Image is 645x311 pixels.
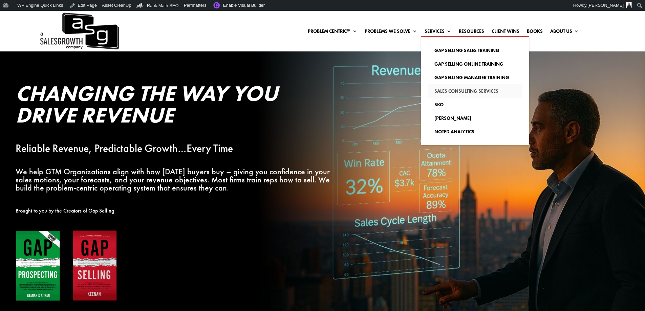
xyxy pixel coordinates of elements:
[527,29,543,36] a: Books
[18,43,24,48] img: tab_domain_overview_orange.svg
[16,145,333,153] p: Reliable Revenue, Predictable Growth…Every Time
[39,11,119,51] img: ASG Co. Logo
[550,29,579,36] a: About Us
[428,57,522,71] a: Gap Selling Online Training
[308,29,357,36] a: Problem Centric™
[428,44,522,57] a: Gap Selling Sales Training
[16,83,333,129] h2: Changing the Way You Drive Revenue
[26,43,61,48] div: Domain Overview
[428,98,522,111] a: SKO
[19,11,33,16] div: v 4.0.25
[147,3,179,8] span: Rank Math SEO
[428,71,522,84] a: Gap Selling Manager Training
[428,125,522,138] a: Noted Analytics
[365,29,417,36] a: Problems We Solve
[16,207,333,215] p: Brought to you by the Creators of Gap Selling
[11,11,16,16] img: logo_orange.svg
[75,43,114,48] div: Keywords by Traffic
[428,111,522,125] a: [PERSON_NAME]
[67,43,73,48] img: tab_keywords_by_traffic_grey.svg
[459,29,484,36] a: Resources
[16,230,117,302] img: Gap Books
[587,3,624,8] span: [PERSON_NAME]
[16,168,333,192] p: We help GTM Organizations align with how [DATE] buyers buy – giving you confidence in your sales ...
[492,29,519,36] a: Client Wins
[18,18,74,23] div: Domain: [DOMAIN_NAME]
[428,84,522,98] a: Sales Consulting Services
[425,29,451,36] a: Services
[11,18,16,23] img: website_grey.svg
[39,11,119,51] a: A Sales Growth Company Logo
